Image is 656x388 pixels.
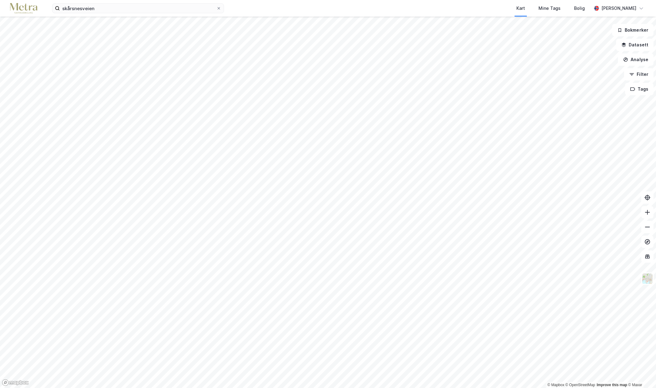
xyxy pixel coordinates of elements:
div: Kontrollprogram for chat [625,359,656,388]
button: Analyse [618,53,654,66]
a: OpenStreetMap [565,383,595,387]
button: Datasett [616,39,654,51]
div: Kart [516,5,525,12]
a: Mapbox homepage [2,379,29,386]
img: Z [642,273,653,284]
div: Mine Tags [538,5,561,12]
input: Søk på adresse, matrikkel, gårdeiere, leietakere eller personer [60,4,216,13]
button: Filter [624,68,654,80]
a: Mapbox [547,383,564,387]
div: Bolig [574,5,585,12]
button: Tags [625,83,654,95]
img: metra-logo.256734c3b2bbffee19d4.png [10,3,37,14]
div: [PERSON_NAME] [601,5,636,12]
a: Improve this map [597,383,627,387]
iframe: Chat Widget [625,359,656,388]
button: Bokmerker [612,24,654,36]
